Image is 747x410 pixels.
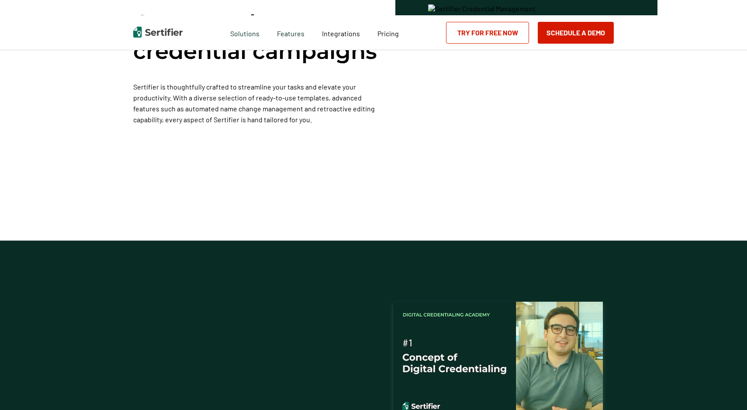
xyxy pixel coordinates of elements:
[133,9,378,65] h2: Create and manage credential campaigns
[446,22,529,44] a: Try for Free Now
[133,27,183,38] img: Sertifier | Digital Credentialing Platform
[377,27,399,38] a: Pricing
[277,27,304,38] span: Features
[377,29,399,38] span: Pricing
[428,4,536,13] img: Sertifier Credential Management
[230,27,259,38] span: Solutions
[322,27,360,38] a: Integrations
[133,81,378,125] p: Sertifier is thoughtfully crafted to streamline your tasks and elevate your productivity. With a ...
[322,29,360,38] span: Integrations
